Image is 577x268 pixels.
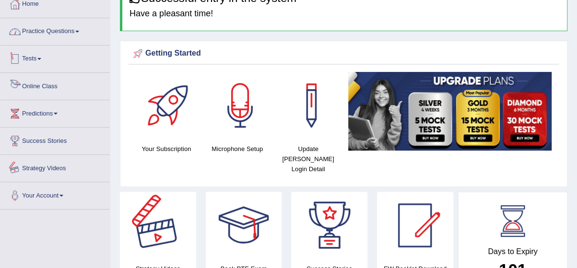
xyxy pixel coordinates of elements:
h4: Update [PERSON_NAME] Login Detail [278,144,339,174]
h4: Microphone Setup [207,144,268,154]
a: Strategy Videos [0,155,110,179]
h4: Have a pleasant time! [130,9,560,19]
a: Practice Questions [0,18,110,42]
div: Getting Started [131,47,556,61]
a: Your Account [0,182,110,206]
img: small5.jpg [348,72,552,151]
a: Online Class [0,73,110,97]
h4: Your Subscription [136,144,197,154]
a: Success Stories [0,128,110,151]
h4: Days to Expiry [469,247,556,256]
a: Tests [0,46,110,70]
a: Predictions [0,100,110,124]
